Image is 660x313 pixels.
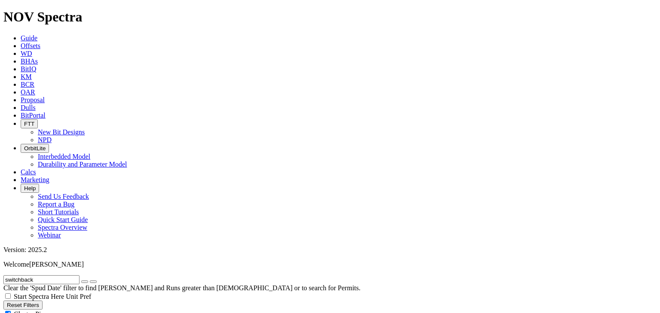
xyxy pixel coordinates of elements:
p: Welcome [3,261,657,268]
a: KM [21,73,32,80]
h1: NOV Spectra [3,9,657,25]
span: Start Spectra Here [14,293,64,300]
button: FTT [21,119,38,128]
a: NPD [38,136,52,143]
a: BHAs [21,58,38,65]
span: [PERSON_NAME] [29,261,84,268]
a: Dulls [21,104,36,111]
a: BitPortal [21,112,46,119]
span: Unit Pref [66,293,91,300]
span: Help [24,185,36,191]
a: Calcs [21,168,36,176]
a: Report a Bug [38,201,74,208]
a: New Bit Designs [38,128,85,136]
a: Marketing [21,176,49,183]
a: BitIQ [21,65,36,73]
input: Start Spectra Here [5,293,11,299]
a: Interbedded Model [38,153,90,160]
span: OrbitLite [24,145,46,152]
a: BCR [21,81,34,88]
a: Offsets [21,42,40,49]
span: FTT [24,121,34,127]
a: Spectra Overview [38,224,87,231]
a: WD [21,50,32,57]
span: Clear the 'Spud Date' filter to find [PERSON_NAME] and Runs greater than [DEMOGRAPHIC_DATA] or to... [3,284,361,292]
button: OrbitLite [21,144,49,153]
div: Version: 2025.2 [3,246,657,254]
button: Reset Filters [3,301,43,310]
a: OAR [21,88,35,96]
a: Webinar [38,231,61,239]
a: Quick Start Guide [38,216,88,223]
input: Search [3,275,79,284]
a: Short Tutorials [38,208,79,216]
a: Send Us Feedback [38,193,89,200]
a: Durability and Parameter Model [38,161,127,168]
button: Help [21,184,39,193]
a: Proposal [21,96,45,103]
a: Guide [21,34,37,42]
